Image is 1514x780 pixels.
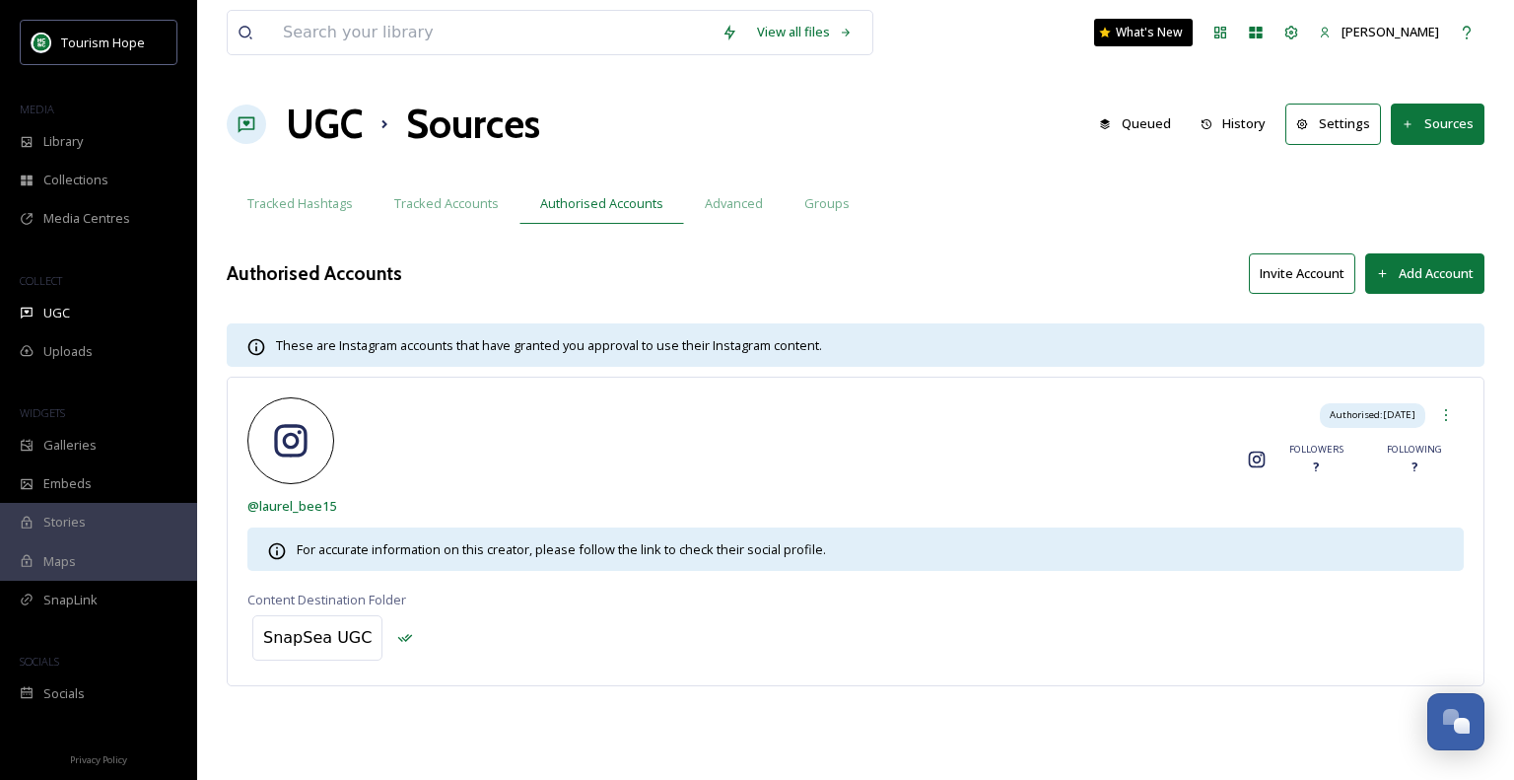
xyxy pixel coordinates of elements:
span: MEDIA [20,102,54,116]
span: COLLECT [20,273,62,288]
span: Authorised Accounts [540,194,663,213]
div: SnapSea UGC [263,626,372,650]
button: Queued [1089,105,1181,143]
button: Open Chat [1427,693,1484,750]
span: @ laurel_bee15 [247,497,336,515]
img: logo.png [32,33,51,52]
span: Collections [43,171,108,189]
a: Settings [1285,104,1391,144]
a: View all files [747,13,862,51]
span: Maps [43,552,76,571]
span: ? [1313,458,1320,476]
span: SOCIALS [20,654,59,669]
a: [PERSON_NAME] [1309,13,1449,51]
span: Embeds [43,474,92,493]
span: Galleries [43,436,97,455]
button: Invite Account [1249,253,1355,294]
a: UGC [286,95,363,154]
span: Tracked Hashtags [247,194,353,213]
input: Search your library [273,11,712,54]
button: Settings [1285,104,1381,144]
span: Privacy Policy [70,753,127,766]
span: Advanced [705,194,763,213]
a: History [1191,105,1286,143]
span: Stories [43,513,86,532]
span: These are Instagram accounts that have granted you approval to use their Instagram content. [276,336,822,354]
span: [PERSON_NAME] [1342,23,1439,40]
span: Tracked Accounts [394,194,499,213]
span: Library [43,132,83,151]
a: Queued [1089,105,1191,143]
a: What's New [1094,19,1193,46]
span: Groups [804,194,850,213]
span: Tourism Hope [61,34,145,51]
a: Privacy Policy [70,746,127,770]
span: UGC [43,304,70,322]
span: Media Centres [43,209,130,228]
h3: Authorised Accounts [227,259,402,288]
span: Uploads [43,342,93,361]
button: Add Account [1365,253,1484,294]
span: Authorised: [DATE] [1330,408,1415,422]
button: History [1191,105,1276,143]
span: FOLLOWING [1387,443,1442,457]
span: WIDGETS [20,405,65,420]
a: @laurel_bee15 [247,494,336,518]
span: ? [1411,458,1418,476]
span: For accurate information on this creator, please follow the link to check their social profile. [297,540,826,558]
span: Content Destination Folder [247,591,406,609]
button: Sources [1391,104,1484,144]
span: SnapLink [43,591,98,609]
h1: Sources [406,95,540,154]
span: FOLLOWERS [1289,443,1343,457]
span: Socials [43,684,85,703]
